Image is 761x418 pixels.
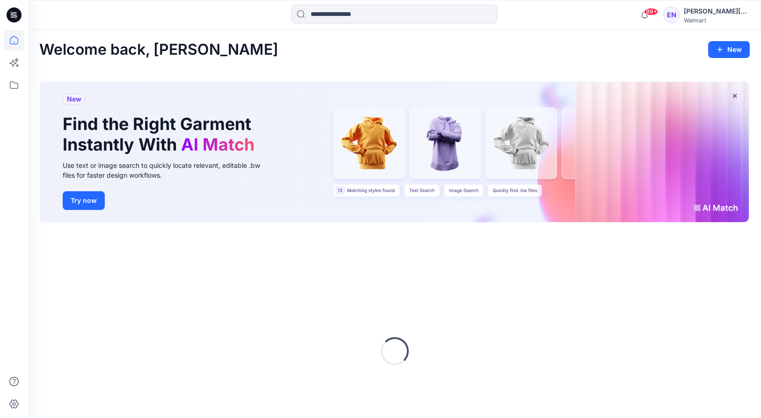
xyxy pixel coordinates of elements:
[684,17,749,24] div: Walmart
[63,114,259,154] h1: Find the Right Garment Instantly With
[708,41,750,58] button: New
[684,6,749,17] div: [PERSON_NAME][DATE]
[63,160,273,180] div: Use text or image search to quickly locate relevant, editable .bw files for faster design workflows.
[663,7,680,23] div: EN
[67,94,81,105] span: New
[644,8,658,15] span: 99+
[39,41,278,58] h2: Welcome back, [PERSON_NAME]
[181,134,254,155] span: AI Match
[63,191,105,210] button: Try now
